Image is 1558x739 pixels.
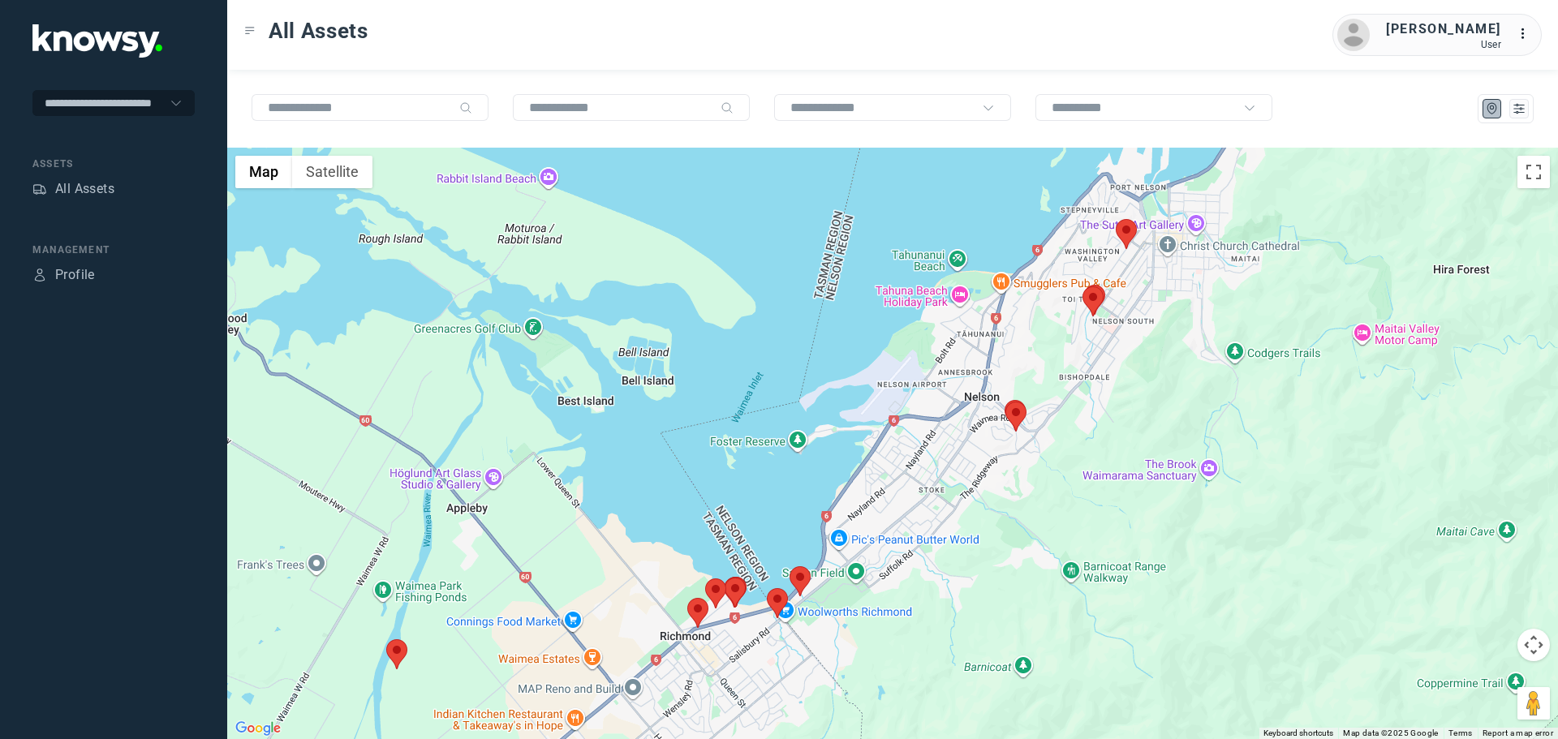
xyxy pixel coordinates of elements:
[32,157,195,171] div: Assets
[32,265,95,285] a: ProfileProfile
[55,179,114,199] div: All Assets
[1386,19,1501,39] div: [PERSON_NAME]
[1386,39,1501,50] div: User
[1517,24,1537,46] div: :
[55,265,95,285] div: Profile
[1518,28,1534,40] tspan: ...
[235,156,292,188] button: Show street map
[1263,728,1333,739] button: Keyboard shortcuts
[292,156,372,188] button: Show satellite imagery
[459,101,472,114] div: Search
[1483,728,1553,737] a: Report a map error
[1337,19,1370,51] img: avatar.png
[1517,24,1537,44] div: :
[1448,728,1473,737] a: Terms (opens in new tab)
[231,718,285,739] a: Open this area in Google Maps (opens a new window)
[231,718,285,739] img: Google
[269,16,368,45] span: All Assets
[1517,687,1550,720] button: Drag Pegman onto the map to open Street View
[32,243,195,257] div: Management
[1343,728,1438,737] span: Map data ©2025 Google
[721,101,734,114] div: Search
[244,25,256,37] div: Toggle Menu
[1485,101,1500,116] div: Map
[1517,629,1550,661] button: Map camera controls
[32,182,47,196] div: Assets
[32,268,47,282] div: Profile
[1512,101,1526,116] div: List
[32,24,162,58] img: Application Logo
[32,179,114,199] a: AssetsAll Assets
[1517,156,1550,188] button: Toggle fullscreen view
